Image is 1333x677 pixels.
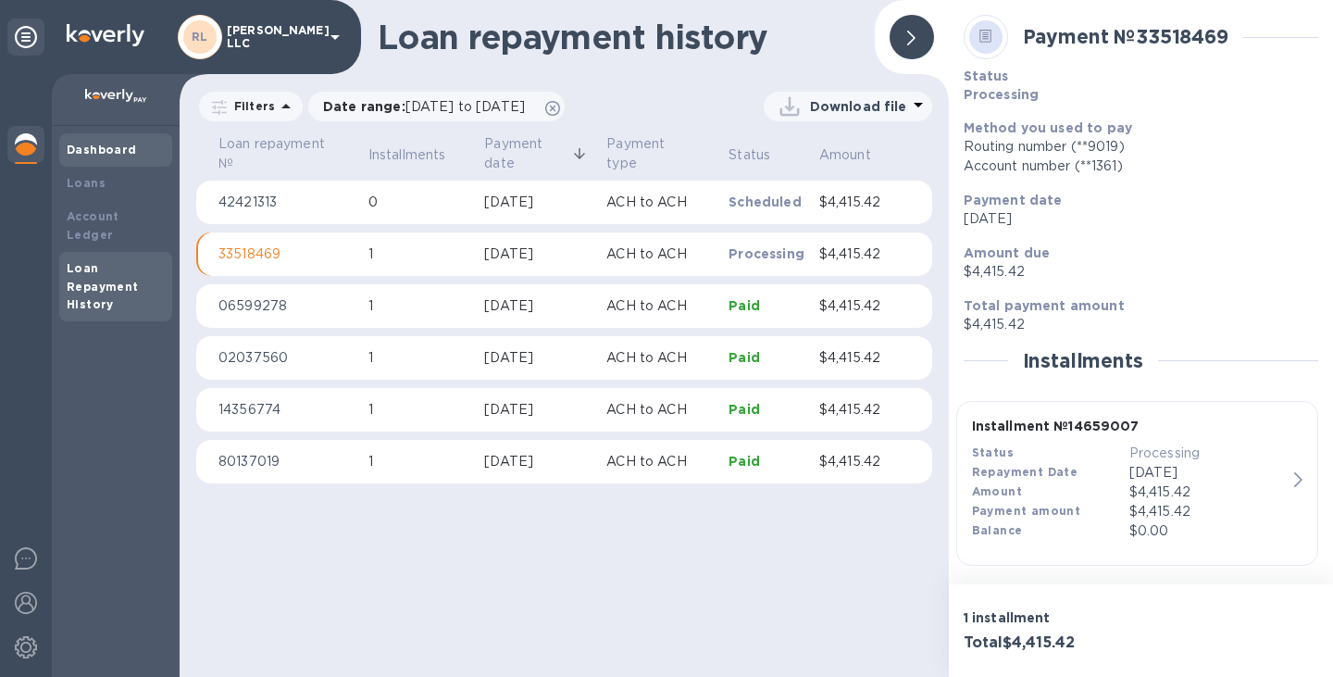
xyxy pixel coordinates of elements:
p: 80137019 [218,452,354,471]
p: Paid [729,348,804,367]
b: Balance [972,523,1023,537]
p: ACH to ACH [606,296,714,316]
span: Payment date [484,134,592,173]
p: $4,415.42 [964,315,1318,334]
p: Payment date [484,134,567,173]
b: RL [192,30,208,44]
b: Account Ledger [67,209,119,242]
div: $4,415.42 [1129,483,1287,502]
h1: Loan repayment history [378,18,860,56]
p: ACH to ACH [606,193,714,212]
h3: Total $4,415.42 [964,634,1134,652]
p: $4,415.42 [819,244,895,264]
span: Status [729,145,794,165]
p: $4,415.42 [1129,502,1287,521]
p: $0.00 [1129,521,1287,541]
p: Processing [1129,444,1287,463]
span: Loan repayment № [218,134,354,173]
p: $4,415.42 [819,193,895,212]
p: Payment type [606,134,690,173]
div: Routing number (**9019) [964,137,1318,157]
p: 14356774 [218,400,354,420]
b: Loan Repayment History [67,261,139,312]
p: 0 [368,193,470,212]
b: Installment № 14659007 [972,419,1140,433]
span: [DATE] to [DATE] [405,99,525,114]
b: Amount due [964,245,1051,260]
p: [PERSON_NAME] LLC [227,24,319,50]
p: Scheduled [729,193,804,211]
p: Paid [729,452,804,470]
p: Status [729,145,770,165]
p: [DATE] [1129,463,1287,483]
span: Amount [819,145,895,165]
div: [DATE] [484,452,592,471]
p: Amount [819,145,871,165]
p: 1 [368,452,470,471]
b: Status [972,445,1014,459]
b: Loans [67,176,106,190]
span: Payment type [606,134,714,173]
img: Logo [67,24,144,46]
p: Loan repayment № [218,134,330,173]
button: Installment №14659007StatusProcessingRepayment Date[DATE]Amount$4,415.42Payment amount$4,415.42Ba... [956,401,1318,566]
p: 02037560 [218,348,354,368]
h2: Installments [1023,349,1143,372]
p: $4,415.42 [819,296,895,316]
p: Processing [964,85,1318,104]
div: Date range:[DATE] to [DATE] [308,92,565,121]
p: $4,415.42 [819,348,895,368]
p: ACH to ACH [606,244,714,264]
p: ACH to ACH [606,400,714,420]
b: Payment date [964,193,1063,207]
p: $4,415.42 [964,262,1318,282]
div: [DATE] [484,400,592,420]
p: Date range : [323,97,534,116]
p: 06599278 [218,296,354,316]
p: Paid [729,296,804,315]
p: 1 [368,244,470,264]
p: 42421313 [218,193,354,212]
b: Status [964,69,1009,83]
div: Account number (**1361) [964,157,1318,176]
p: Download file [810,97,907,116]
p: ACH to ACH [606,348,714,368]
p: Installments [368,145,446,165]
p: 1 [368,296,470,316]
p: Paid [729,400,804,419]
b: Total payment amount [964,298,1125,313]
p: Filters [227,98,275,114]
p: 1 [368,348,470,368]
p: 1 [368,400,470,420]
span: Installments [368,145,470,165]
div: [DATE] [484,244,592,264]
p: Processing [729,244,804,263]
b: Payment № 33518469 [1023,25,1228,48]
p: 1 installment [964,608,1134,627]
b: Method you used to pay [964,120,1132,135]
b: Repayment Date [972,465,1078,479]
p: [DATE] [964,209,1318,229]
div: [DATE] [484,193,592,212]
p: 33518469 [218,244,354,264]
b: Payment amount [972,504,1081,518]
b: Amount [972,484,1022,498]
p: $4,415.42 [819,452,895,471]
div: Unpin categories [7,19,44,56]
div: [DATE] [484,348,592,368]
div: [DATE] [484,296,592,316]
p: $4,415.42 [819,400,895,420]
b: Dashboard [67,143,137,157]
p: ACH to ACH [606,452,714,471]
